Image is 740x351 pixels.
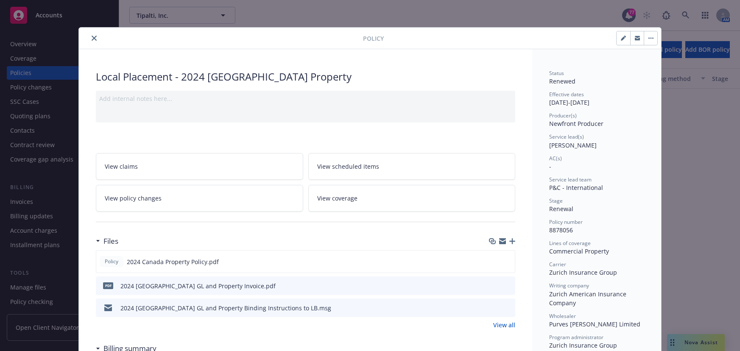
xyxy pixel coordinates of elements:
span: 2024 Canada Property Policy.pdf [127,257,219,266]
span: View scheduled items [317,162,379,171]
span: Status [549,70,564,77]
span: [PERSON_NAME] [549,141,597,149]
span: Newfront Producer [549,120,603,128]
span: Lines of coverage [549,240,591,247]
span: Zurich American Insurance Company [549,290,628,307]
h3: Files [103,236,118,247]
span: Writing company [549,282,589,289]
span: Zurich Insurance Group [549,268,617,276]
button: close [89,33,99,43]
span: pdf [103,282,113,289]
span: - [549,162,551,170]
a: View policy changes [96,185,303,212]
span: Policy [103,258,120,265]
span: Carrier [549,261,566,268]
span: Program administrator [549,334,603,341]
button: download file [490,257,497,266]
div: 2024 [GEOGRAPHIC_DATA] GL and Property Binding Instructions to LB.msg [120,304,331,312]
span: Purves [PERSON_NAME] Limited [549,320,640,328]
div: 2024 [GEOGRAPHIC_DATA] GL and Property Invoice.pdf [120,281,276,290]
span: Policy number [549,218,583,226]
button: download file [491,304,497,312]
span: Service lead(s) [549,133,584,140]
span: View policy changes [105,194,162,203]
button: preview file [504,304,512,312]
button: download file [491,281,497,290]
span: P&C - International [549,184,603,192]
span: Service lead team [549,176,592,183]
span: View claims [105,162,138,171]
a: View claims [96,153,303,180]
span: Effective dates [549,91,584,98]
span: Policy [363,34,384,43]
span: Wholesaler [549,312,576,320]
a: View coverage [308,185,516,212]
span: Producer(s) [549,112,577,119]
a: View all [493,320,515,329]
span: AC(s) [549,155,562,162]
span: 8878056 [549,226,573,234]
div: Local Placement - 2024 [GEOGRAPHIC_DATA] Property [96,70,515,84]
button: preview file [504,281,512,290]
a: View scheduled items [308,153,516,180]
div: [DATE] - [DATE] [549,91,644,107]
button: preview file [504,257,511,266]
span: Renewal [549,205,573,213]
div: Commercial Property [549,247,644,256]
div: Files [96,236,118,247]
span: Renewed [549,77,575,85]
span: View coverage [317,194,357,203]
span: Stage [549,197,563,204]
div: Add internal notes here... [99,94,512,103]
